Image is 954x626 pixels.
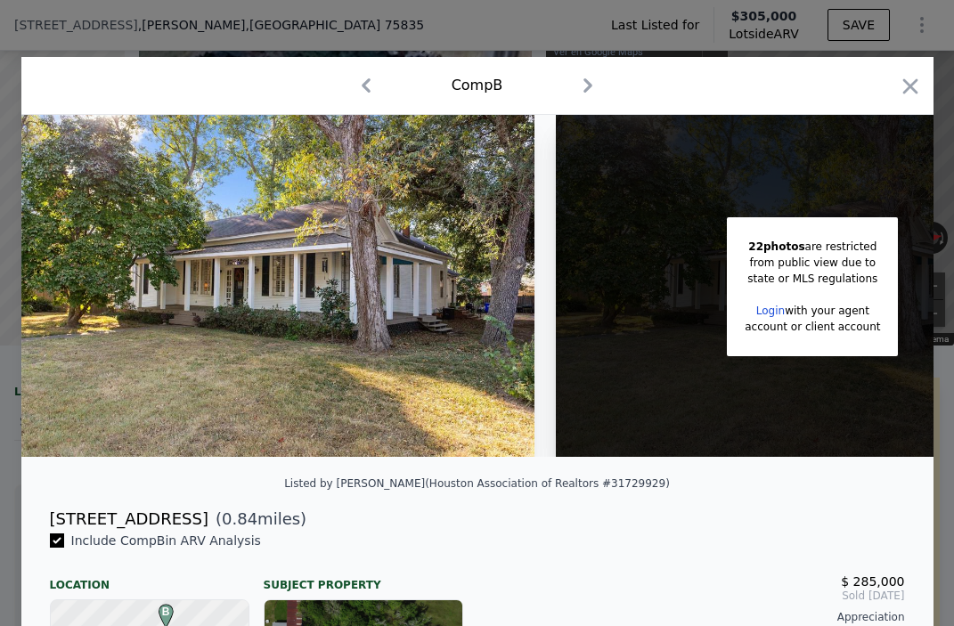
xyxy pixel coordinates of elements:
div: account or client account [745,319,880,335]
div: Comp B [452,75,503,96]
span: 22 photos [748,240,804,253]
div: Location [50,564,249,592]
div: Subject Property [264,564,463,592]
div: Appreciation [492,610,905,624]
div: Listed by [PERSON_NAME] (Houston Association of Realtors #31729929) [284,477,670,490]
img: Property Img [21,115,535,457]
div: are restricted [745,239,880,255]
span: Sold [DATE] [492,589,905,603]
span: ( miles) [208,507,306,532]
span: B [154,604,178,620]
div: from public view due to [745,255,880,271]
span: 0.84 [222,509,257,528]
div: [STREET_ADDRESS] [50,507,208,532]
span: with your agent [785,305,869,317]
a: Login [756,305,785,317]
span: Include Comp B in ARV Analysis [64,533,268,548]
div: B [154,604,165,614]
div: state or MLS regulations [745,271,880,287]
span: $ 285,000 [841,574,904,589]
